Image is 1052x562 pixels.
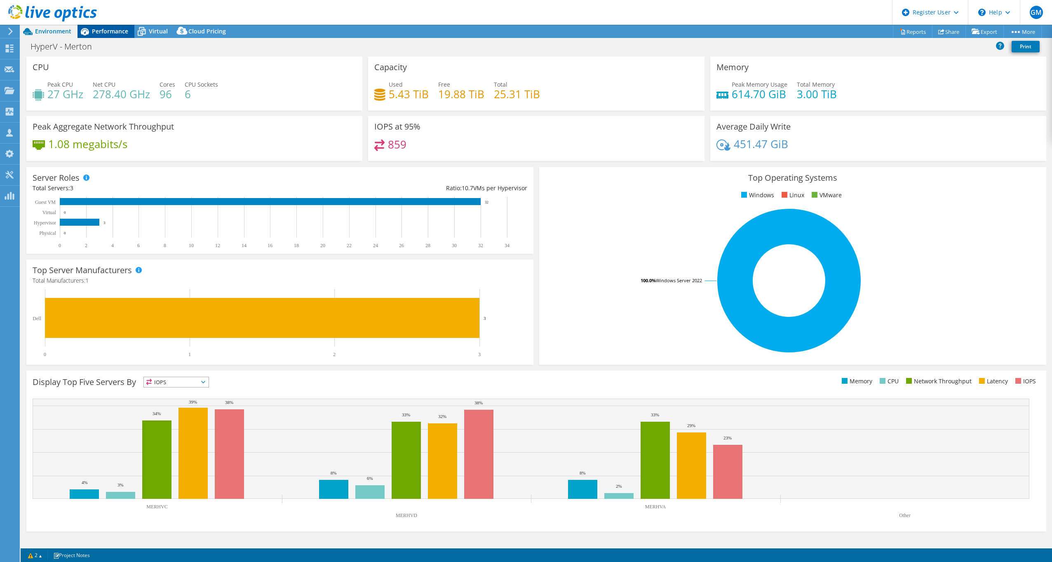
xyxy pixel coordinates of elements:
[47,550,96,560] a: Project Notes
[149,27,168,35] span: Virtual
[189,243,194,248] text: 10
[878,377,899,386] li: CPU
[438,90,484,99] h4: 19.88 TiB
[33,266,132,275] h3: Top Server Manufacturers
[399,243,404,248] text: 26
[716,63,749,72] h3: Memory
[438,414,446,419] text: 32%
[494,80,507,88] span: Total
[294,243,299,248] text: 18
[42,210,56,215] text: Virtual
[111,243,114,248] text: 4
[797,80,835,88] span: Total Memory
[268,243,272,248] text: 16
[185,90,218,99] h4: 6
[59,243,61,248] text: 0
[425,243,430,248] text: 28
[723,435,732,440] text: 23%
[374,122,420,131] h3: IOPS at 95%
[367,476,373,481] text: 6%
[716,122,791,131] h3: Average Daily Write
[978,9,986,16] svg: \n
[1012,41,1040,52] a: Print
[144,377,209,387] span: IOPS
[616,484,622,489] text: 2%
[160,90,175,99] h4: 96
[396,512,417,518] text: MERHVD
[160,80,175,88] span: Cores
[164,243,166,248] text: 8
[103,221,106,225] text: 3
[899,512,910,518] text: Other
[478,352,481,357] text: 3
[33,184,280,193] div: Total Servers:
[732,90,787,99] h4: 614.70 GiB
[48,139,127,149] h4: 1.08 megabits/s
[93,80,115,88] span: Net CPU
[347,243,352,248] text: 22
[39,230,56,236] text: Physical
[33,173,80,182] h3: Server Roles
[280,184,527,193] div: Ratio: VMs per Hypervisor
[965,25,1004,38] a: Export
[242,243,247,248] text: 14
[645,504,666,510] text: MERHVA
[70,184,73,192] span: 3
[188,27,226,35] span: Cloud Pricing
[580,470,586,475] text: 8%
[333,352,336,357] text: 2
[452,243,457,248] text: 30
[146,504,167,510] text: MERHVC
[188,352,191,357] text: 1
[185,80,218,88] span: CPU Sockets
[388,140,406,149] h4: 859
[893,25,932,38] a: Reports
[320,243,325,248] text: 20
[840,377,872,386] li: Memory
[35,27,71,35] span: Environment
[656,277,702,283] tspan: Windows Server 2022
[47,80,73,88] span: Peak CPU
[189,399,197,404] text: 39%
[34,220,56,226] text: Hypervisor
[505,243,510,248] text: 34
[27,42,105,51] h1: HyperV - Merton
[1003,25,1042,38] a: More
[1013,377,1036,386] li: IOPS
[35,199,56,205] text: Guest VM
[64,210,66,215] text: 0
[1030,6,1043,19] span: GM
[389,80,403,88] span: Used
[484,316,486,321] text: 3
[494,90,540,99] h4: 25.31 TiB
[47,90,83,99] h4: 27 GHz
[641,277,656,283] tspan: 100.0%
[545,173,1040,182] h3: Top Operating Systems
[215,243,220,248] text: 12
[82,480,88,485] text: 4%
[44,352,46,357] text: 0
[93,90,150,99] h4: 278.40 GHz
[331,470,337,475] text: 8%
[797,90,837,99] h4: 3.00 TiB
[64,231,66,235] text: 0
[137,243,140,248] text: 6
[810,191,842,200] li: VMware
[85,243,87,248] text: 2
[904,377,972,386] li: Network Throughput
[117,482,124,487] text: 3%
[932,25,966,38] a: Share
[374,63,407,72] h3: Capacity
[33,63,49,72] h3: CPU
[739,191,774,200] li: Windows
[402,412,410,417] text: 33%
[22,550,48,560] a: 2
[734,139,788,149] h4: 451.47 GiB
[33,276,527,285] h4: Total Manufacturers:
[153,411,161,416] text: 34%
[225,400,233,405] text: 38%
[33,122,174,131] h3: Peak Aggregate Network Throughput
[651,412,659,417] text: 33%
[474,400,483,405] text: 38%
[389,90,429,99] h4: 5.43 TiB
